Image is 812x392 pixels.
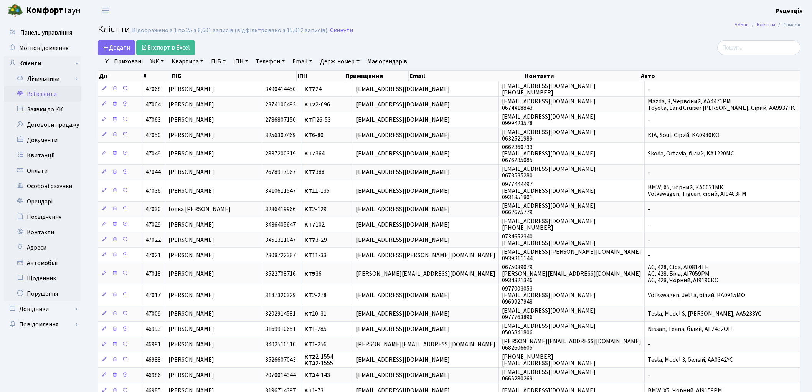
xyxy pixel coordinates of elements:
a: Має орендарів [364,55,410,68]
span: [PERSON_NAME] [168,168,214,177]
a: Мої повідомлення [4,40,81,56]
a: Заявки до КК [4,102,81,117]
span: [EMAIL_ADDRESS][DOMAIN_NAME] [PHONE_NUMBER] [502,217,596,232]
span: П26-53 [304,116,331,124]
span: Готка [PERSON_NAME] [168,205,231,213]
a: Посвідчення [4,209,81,225]
span: [PERSON_NAME] [168,356,214,364]
b: КТ7 [304,168,315,177]
a: ІПН [230,55,251,68]
span: 3236419966 [265,205,296,213]
span: [EMAIL_ADDRESS][DOMAIN_NAME] 0632521989 [502,128,596,143]
span: [EMAIL_ADDRESS][DOMAIN_NAME] 0673535280 [502,165,596,180]
span: Клієнти [98,23,130,36]
span: [PERSON_NAME] [168,371,214,380]
a: Договори продажу [4,117,81,132]
span: 2-278 [304,291,327,299]
a: Рецепція [776,6,803,15]
span: - [648,116,650,124]
span: 3436405647 [265,220,296,229]
span: 47022 [145,236,161,244]
span: Мої повідомлення [19,44,68,52]
a: Додати [98,40,135,55]
b: КТ [304,291,312,299]
span: Панель управління [20,28,72,37]
span: 2-1554 2-1555 [304,352,333,367]
span: 2-129 [304,205,327,213]
b: Комфорт [26,4,63,17]
span: [EMAIL_ADDRESS][DOMAIN_NAME] [356,356,450,364]
span: [PERSON_NAME] [168,100,214,109]
b: КТ [304,310,312,318]
a: Держ. номер [317,55,362,68]
th: Дії [98,71,142,81]
a: Клієнти [4,56,81,71]
span: [PERSON_NAME] [168,236,214,244]
b: КТ2 [304,352,315,361]
span: Volkswagen, Jetta, білий, КА0915МО [648,291,745,299]
img: logo.png [8,3,23,18]
span: 2837200319 [265,149,296,158]
span: 47050 [145,131,161,139]
span: - [648,220,650,229]
span: [PHONE_NUMBER] [EMAIL_ADDRESS][DOMAIN_NAME] [502,352,596,367]
span: [EMAIL_ADDRESS][DOMAIN_NAME] [356,291,450,299]
span: 47029 [145,220,161,229]
b: КТ3 [304,371,315,380]
span: [EMAIL_ADDRESS][DOMAIN_NAME] [356,187,450,195]
b: КТ7 [304,236,315,244]
b: КТ [304,187,312,195]
th: ПІБ [171,71,297,81]
a: Скинути [330,27,353,34]
span: [PERSON_NAME] [168,131,214,139]
th: ІПН [297,71,345,81]
span: [EMAIL_ADDRESS][DOMAIN_NAME] [356,236,450,244]
span: 3202914581 [265,310,296,318]
span: 0977003053 [EMAIL_ADDRESS][DOMAIN_NAME] 0969927948 [502,284,596,306]
span: [EMAIL_ADDRESS][DOMAIN_NAME] [356,149,450,158]
span: 4-143 [304,371,330,380]
span: [EMAIL_ADDRESS][DOMAIN_NAME] [356,116,450,124]
span: 3-29 [304,236,327,244]
a: Експорт в Excel [136,40,195,55]
span: [EMAIL_ADDRESS][PERSON_NAME][DOMAIN_NAME] [356,251,495,260]
span: Skoda, Octavia, білий, KA1220MC [648,149,734,158]
b: КТ5 [304,270,315,278]
a: Документи [4,132,81,148]
span: [EMAIL_ADDRESS][DOMAIN_NAME] [356,168,450,177]
span: Додати [103,43,130,52]
span: 46991 [145,341,161,349]
span: [EMAIL_ADDRESS][DOMAIN_NAME] 0674418843 [502,97,596,112]
span: 47018 [145,270,161,278]
span: 24 [304,85,322,93]
b: КТ7 [304,85,315,93]
span: KIA, Soul, Сірий, KA0980KO [648,131,720,139]
li: Список [775,21,800,29]
span: 1-256 [304,341,327,349]
span: [EMAIL_ADDRESS][DOMAIN_NAME] [PHONE_NUMBER] [502,82,596,97]
span: [EMAIL_ADDRESS][DOMAIN_NAME] [356,371,450,380]
a: Admin [734,21,749,29]
span: - [648,371,650,380]
span: 11-33 [304,251,327,260]
span: Nissan, Teana, білий, AE2432OH [648,325,732,334]
span: [EMAIL_ADDRESS][DOMAIN_NAME] [356,325,450,334]
span: 3451311047 [265,236,296,244]
span: 1-285 [304,325,327,334]
span: 102 [304,220,325,229]
a: Email [289,55,315,68]
a: Всі клієнти [4,86,81,102]
span: 47009 [145,310,161,318]
a: Адреси [4,240,81,255]
span: Таун [26,4,81,17]
span: 46988 [145,356,161,364]
span: - [648,251,650,260]
a: Орендарі [4,194,81,209]
a: Квартира [168,55,206,68]
span: [PERSON_NAME] [168,116,214,124]
span: 3526607043 [265,356,296,364]
span: 0734652340 [EMAIL_ADDRESS][DOMAIN_NAME] [502,232,596,247]
span: 3256307469 [265,131,296,139]
span: [PERSON_NAME] [168,341,214,349]
span: [EMAIL_ADDRESS][DOMAIN_NAME] 0999423578 [502,112,596,127]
